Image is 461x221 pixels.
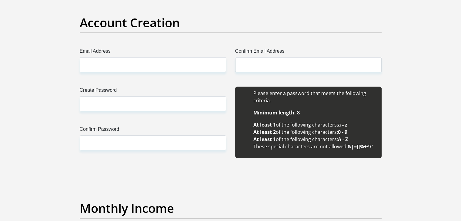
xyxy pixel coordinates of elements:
[253,136,276,143] b: At least 1
[80,126,226,135] label: Confirm Password
[338,121,347,128] b: a - z
[80,135,226,150] input: Confirm Password
[80,201,382,216] h2: Monthly Income
[253,90,376,104] li: Please enter a password that meets the following criteria.
[253,121,276,128] b: At least 1
[253,129,276,135] b: At least 2
[80,57,226,72] input: Email Address
[80,87,226,96] label: Create Password
[253,109,300,116] b: Minimum length: 8
[348,143,373,150] b: &|=[]%+^\'
[80,96,226,111] input: Create Password
[235,57,382,72] input: Confirm Email Address
[338,129,347,135] b: 0 - 9
[338,136,348,143] b: A - Z
[235,48,382,57] label: Confirm Email Address
[253,136,376,143] li: of the following characters:
[80,15,382,30] h2: Account Creation
[80,48,226,57] label: Email Address
[253,128,376,136] li: of the following characters:
[253,143,376,150] li: These special characters are not allowed:
[253,121,376,128] li: of the following characters:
